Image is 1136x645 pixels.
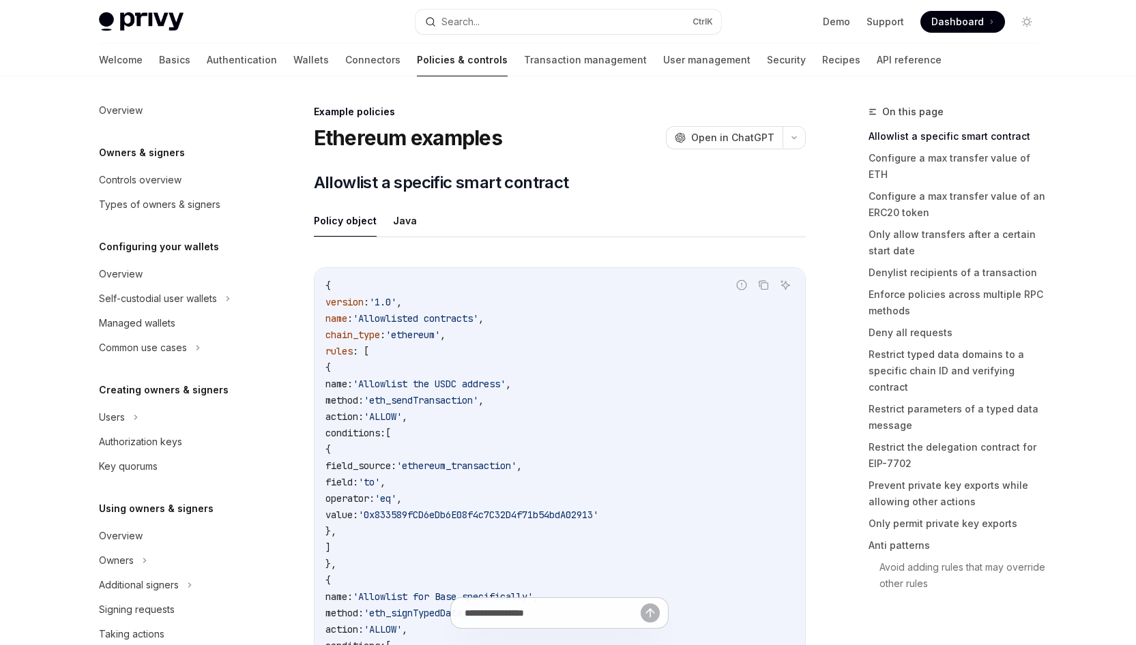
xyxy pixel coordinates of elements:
span: { [325,574,331,586]
h5: Using owners & signers [99,500,214,517]
span: 'eth_sendTransaction' [364,394,478,406]
a: Security [767,44,806,76]
button: Ask AI [776,276,794,294]
h5: Creating owners & signers [99,382,229,398]
span: { [325,280,331,292]
span: Open in ChatGPT [691,131,774,145]
a: Connectors [345,44,400,76]
div: Additional signers [99,577,179,593]
span: { [325,443,331,455]
span: , [478,394,484,406]
button: Policy object [314,205,377,237]
span: name: [325,590,353,603]
span: : [380,329,385,341]
div: Common use cases [99,340,187,356]
a: Overview [88,98,263,123]
span: '0x833589fCD6eDb6E08f4c7C32D4f71b54bdA02913' [358,509,598,521]
a: Basics [159,44,190,76]
span: 'ethereum_transaction' [396,460,516,472]
span: 'Allowlisted contracts' [353,312,478,325]
a: Dashboard [920,11,1005,33]
span: version [325,296,364,308]
a: Authorization keys [88,430,263,454]
span: conditions: [325,427,385,439]
span: , [402,410,407,423]
span: name [325,312,347,325]
a: Overview [88,524,263,548]
h5: Owners & signers [99,145,185,161]
div: Search... [441,14,480,30]
div: Controls overview [99,172,181,188]
span: , [396,296,402,308]
div: Managed wallets [99,315,175,331]
span: '1.0' [369,296,396,308]
span: 'ethereum' [385,329,440,341]
div: Owners [99,552,134,569]
span: 'eq' [375,492,396,505]
div: Key quorums [99,458,158,475]
div: Overview [99,528,143,544]
a: Configure a max transfer value of an ERC20 token [869,185,1049,224]
h5: Configuring your wallets [99,239,219,255]
a: Demo [823,15,850,29]
button: Copy the contents from the code block [755,276,772,294]
span: 'ALLOW' [364,410,402,423]
a: Authentication [207,44,277,76]
a: Enforce policies across multiple RPC methods [869,284,1049,322]
a: Wallets [293,44,329,76]
span: , [516,460,522,472]
a: Avoid adding rules that may override other rules [879,556,1049,595]
span: Allowlist a specific smart contract [314,172,569,194]
a: Restrict the delegation contract for EIP-7702 [869,436,1049,475]
a: Only allow transfers after a certain start date [869,224,1049,262]
span: Dashboard [931,15,984,29]
span: { [325,361,331,374]
span: , [440,329,446,341]
div: Signing requests [99,601,175,618]
span: , [478,312,484,325]
a: Restrict typed data domains to a specific chain ID and verifying contract [869,344,1049,398]
span: , [380,476,385,488]
span: [ [385,427,391,439]
span: operator: [325,492,375,505]
a: API reference [877,44,942,76]
a: Overview [88,262,263,286]
a: Transaction management [524,44,647,76]
div: Taking actions [99,626,164,642]
span: chain_type [325,329,380,341]
span: rules [325,345,353,357]
a: Types of owners & signers [88,192,263,217]
a: Anti patterns [869,535,1049,556]
a: Prevent private key exports while allowing other actions [869,475,1049,513]
a: Recipes [822,44,860,76]
span: Ctrl K [693,16,713,27]
a: Signing requests [88,597,263,622]
button: Send message [641,603,660,622]
span: }, [325,525,336,537]
span: : [364,296,369,308]
a: Only permit private key exports [869,513,1049,535]
button: Search...CtrlK [416,10,721,34]
a: Managed wallets [88,311,263,335]
span: , [533,590,538,603]
img: light logo [99,12,184,31]
a: Welcome [99,44,143,76]
a: Restrict parameters of a typed data message [869,398,1049,436]
span: 'to' [358,476,380,488]
span: name: [325,378,353,390]
span: }, [325,558,336,570]
h1: Ethereum examples [314,125,502,150]
button: Java [393,205,417,237]
div: Types of owners & signers [99,196,220,213]
button: Toggle dark mode [1016,11,1038,33]
div: Overview [99,102,143,119]
button: Report incorrect code [733,276,751,294]
a: Denylist recipients of a transaction [869,262,1049,284]
div: Example policies [314,105,806,119]
a: User management [663,44,751,76]
span: , [396,492,402,505]
span: : [347,312,353,325]
span: 'Allowlist for Base specifically' [353,590,533,603]
span: action: [325,410,364,423]
span: : [ [353,345,369,357]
